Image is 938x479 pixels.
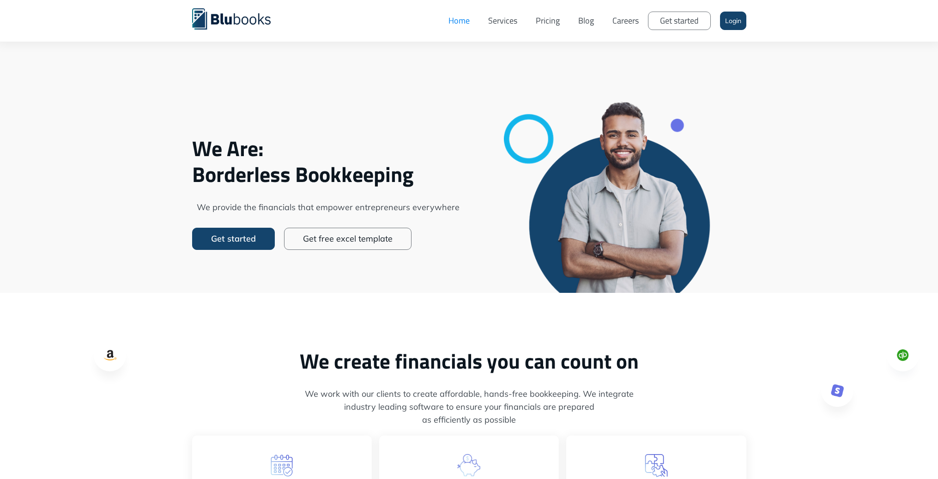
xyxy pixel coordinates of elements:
[569,7,603,35] a: Blog
[526,7,569,35] a: Pricing
[192,413,746,426] span: as efficiently as possible
[192,400,746,413] span: industry leading software to ensure your financials are prepared
[192,348,746,374] h2: We create financials you can count on
[603,7,648,35] a: Careers
[192,388,746,400] span: We work with our clients to create affordable, hands-free bookkeeping. We integrate
[479,7,526,35] a: Services
[192,201,465,214] span: We provide the financials that empower entrepreneurs everywhere
[192,161,465,187] span: Borderless Bookkeeping
[192,7,284,30] a: home
[648,12,711,30] a: Get started
[192,228,275,250] a: Get started
[284,228,412,250] a: Get free excel template
[192,135,465,161] span: We Are:
[439,7,479,35] a: Home
[720,12,746,30] a: Login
